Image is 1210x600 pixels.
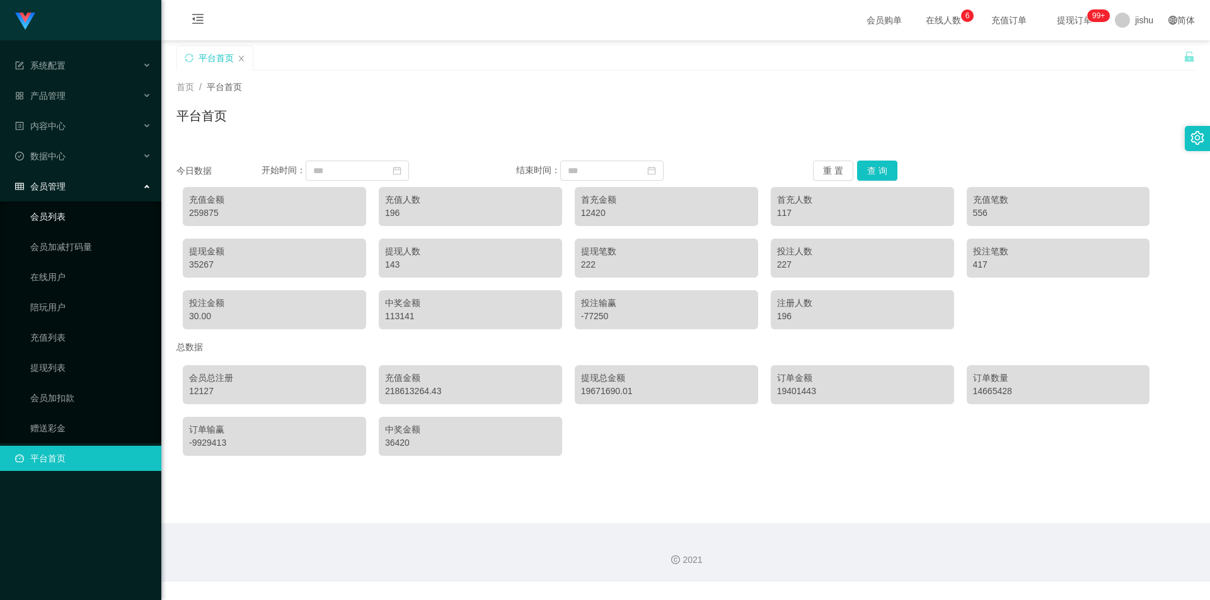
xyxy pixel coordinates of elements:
span: 内容中心 [15,121,66,131]
div: 充值人数 [385,193,556,207]
div: 36420 [385,436,556,450]
a: 赠送彩金 [30,416,151,441]
div: 30.00 [189,310,360,323]
div: 222 [581,258,752,271]
sup: 6 [961,9,974,22]
img: logo.9652507e.png [15,13,35,30]
span: 平台首页 [207,82,242,92]
div: 113141 [385,310,556,323]
div: 提现人数 [385,245,556,258]
i: 图标: check-circle-o [15,152,24,161]
div: 会员总注册 [189,371,360,385]
div: 今日数据 [176,164,262,178]
div: 143 [385,258,556,271]
button: 查 询 [857,161,897,181]
div: 14665428 [973,385,1144,398]
div: 充值笔数 [973,193,1144,207]
span: 开始时间： [262,165,306,175]
div: 259875 [189,207,360,220]
div: 首充金额 [581,193,752,207]
i: 图标: close [238,55,245,62]
i: 图标: calendar [393,166,401,175]
div: 2021 [171,553,1200,567]
span: 产品管理 [15,91,66,101]
div: 556 [973,207,1144,220]
i: 图标: sync [185,54,193,62]
div: 投注金额 [189,297,360,310]
i: 图标: setting [1190,131,1204,145]
div: 首充人数 [777,193,948,207]
div: 218613264.43 [385,385,556,398]
span: 提现订单 [1051,16,1098,25]
i: 图标: form [15,61,24,70]
i: 图标: menu-fold [176,1,219,41]
div: 充值金额 [189,193,360,207]
div: 平台首页 [199,46,234,70]
div: 总数据 [176,336,1195,359]
a: 会员加减打码量 [30,234,151,259]
span: 结束时间： [516,165,560,175]
div: 订单数量 [973,371,1144,385]
div: 订单金额 [777,371,948,385]
div: 417 [973,258,1144,271]
div: 196 [777,310,948,323]
div: 订单输赢 [189,423,360,436]
div: 投注人数 [777,245,948,258]
div: 196 [385,207,556,220]
span: / [199,82,202,92]
sup: 1170 [1087,9,1110,22]
span: 充值订单 [985,16,1033,25]
div: 充值金额 [385,371,556,385]
a: 提现列表 [30,355,151,380]
div: 12420 [581,207,752,220]
div: -9929413 [189,436,360,450]
a: 在线用户 [30,264,151,290]
div: 提现总金额 [581,371,752,385]
div: 12127 [189,385,360,398]
a: 充值列表 [30,325,151,350]
div: 227 [777,258,948,271]
div: 117 [777,207,948,220]
i: 图标: calendar [647,166,656,175]
div: 投注输赢 [581,297,752,310]
span: 系统配置 [15,60,66,71]
div: 注册人数 [777,297,948,310]
i: 图标: table [15,182,24,191]
div: 投注笔数 [973,245,1144,258]
a: 会员列表 [30,204,151,229]
i: 图标: copyright [671,555,680,564]
div: 中奖金额 [385,423,556,436]
div: 19671690.01 [581,385,752,398]
div: 提现笔数 [581,245,752,258]
i: 图标: profile [15,122,24,130]
a: 图标: dashboard平台首页 [15,446,151,471]
div: 中奖金额 [385,297,556,310]
div: 35267 [189,258,360,271]
i: 图标: appstore-o [15,91,24,100]
div: -77250 [581,310,752,323]
span: 在线人数 [919,16,967,25]
h1: 平台首页 [176,106,227,125]
div: 提现金额 [189,245,360,258]
span: 会员管理 [15,181,66,191]
span: 首页 [176,82,194,92]
p: 6 [965,9,970,22]
div: 19401443 [777,385,948,398]
button: 重 置 [813,161,853,181]
i: 图标: unlock [1184,51,1195,62]
i: 图标: global [1168,16,1177,25]
a: 陪玩用户 [30,295,151,320]
a: 会员加扣款 [30,385,151,410]
span: 数据中心 [15,151,66,161]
